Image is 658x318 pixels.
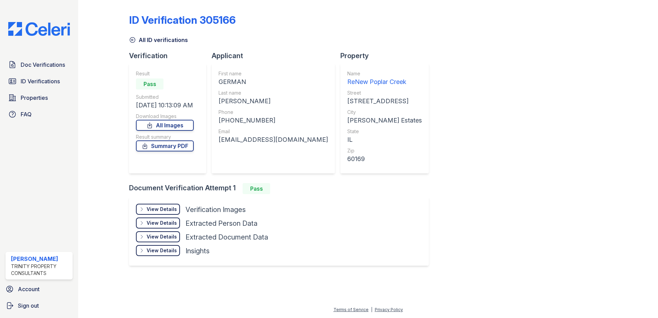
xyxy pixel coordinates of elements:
div: ID Verification 305166 [129,14,236,26]
a: ID Verifications [6,74,73,88]
div: Zip [347,147,422,154]
span: Doc Verifications [21,61,65,69]
div: [STREET_ADDRESS] [347,96,422,106]
div: Pass [136,78,163,89]
div: [PHONE_NUMBER] [219,116,328,125]
div: IL [347,135,422,145]
div: Trinity Property Consultants [11,263,70,277]
a: Account [3,282,75,296]
div: State [347,128,422,135]
div: View Details [147,206,177,213]
a: All Images [136,120,194,131]
div: [PERSON_NAME] Estates [347,116,422,125]
div: First name [219,70,328,77]
iframe: chat widget [629,290,651,311]
div: Phone [219,109,328,116]
div: View Details [147,233,177,240]
div: Extracted Document Data [185,232,268,242]
span: Sign out [18,301,39,310]
span: Properties [21,94,48,102]
div: City [347,109,422,116]
div: View Details [147,247,177,254]
div: Submitted [136,94,194,100]
div: View Details [147,220,177,226]
div: Name [347,70,422,77]
div: Result [136,70,194,77]
a: Privacy Policy [375,307,403,312]
div: 60169 [347,154,422,164]
div: Result summary [136,134,194,140]
div: [EMAIL_ADDRESS][DOMAIN_NAME] [219,135,328,145]
div: ReNew Poplar Creek [347,77,422,87]
div: Last name [219,89,328,96]
a: Summary PDF [136,140,194,151]
div: [PERSON_NAME] [11,255,70,263]
img: CE_Logo_Blue-a8612792a0a2168367f1c8372b55b34899dd931a85d93a1a3d3e32e68fde9ad4.png [3,22,75,36]
span: ID Verifications [21,77,60,85]
div: [DATE] 10:13:09 AM [136,100,194,110]
div: GERMAN [219,77,328,87]
div: Email [219,128,328,135]
div: Property [340,51,434,61]
div: Insights [185,246,210,256]
div: Extracted Person Data [185,219,257,228]
span: FAQ [21,110,32,118]
div: Pass [243,183,270,194]
div: Street [347,89,422,96]
div: Verification Images [185,205,246,214]
span: Account [18,285,40,293]
div: | [371,307,372,312]
a: FAQ [6,107,73,121]
div: [PERSON_NAME] [219,96,328,106]
div: Download Images [136,113,194,120]
a: Name ReNew Poplar Creek [347,70,422,87]
div: Verification [129,51,212,61]
div: Applicant [212,51,340,61]
a: Terms of Service [333,307,369,312]
a: All ID verifications [129,36,188,44]
a: Properties [6,91,73,105]
div: Document Verification Attempt 1 [129,183,434,194]
a: Doc Verifications [6,58,73,72]
a: Sign out [3,299,75,312]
